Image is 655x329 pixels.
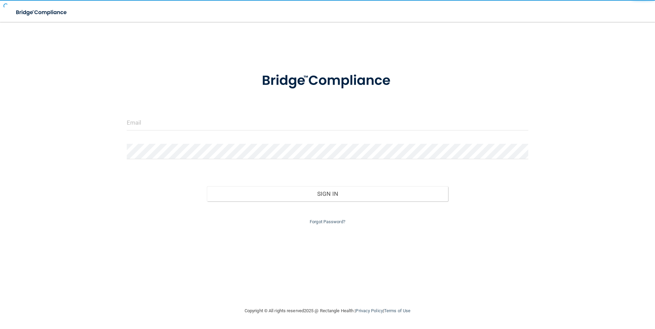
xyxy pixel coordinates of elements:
a: Privacy Policy [356,308,383,313]
a: Forgot Password? [310,219,345,224]
div: Copyright © All rights reserved 2025 @ Rectangle Health | | [202,300,453,322]
button: Sign In [207,186,448,201]
img: bridge_compliance_login_screen.278c3ca4.svg [10,5,73,20]
input: Email [127,115,529,130]
img: bridge_compliance_login_screen.278c3ca4.svg [248,63,407,99]
a: Terms of Use [384,308,410,313]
